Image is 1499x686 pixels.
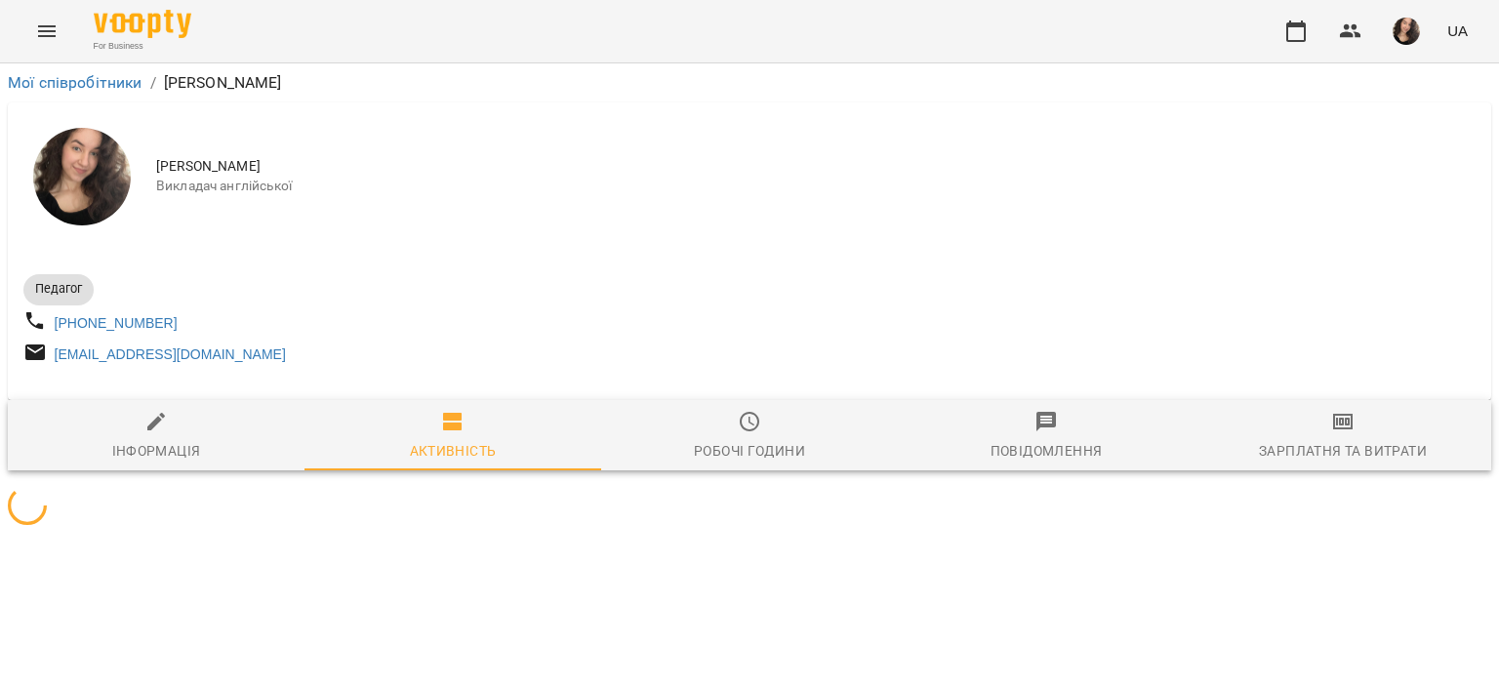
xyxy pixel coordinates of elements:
div: Робочі години [694,439,805,463]
div: Зарплатня та Витрати [1259,439,1427,463]
span: [PERSON_NAME] [156,157,1476,177]
nav: breadcrumb [8,71,1491,95]
button: Menu [23,8,70,55]
button: UA [1439,13,1476,49]
img: af1f68b2e62f557a8ede8df23d2b6d50.jpg [1393,18,1420,45]
li: / [150,71,156,95]
span: UA [1447,20,1468,41]
p: [PERSON_NAME] [164,71,282,95]
img: Voopty Logo [94,10,191,38]
div: Активність [410,439,497,463]
span: Педагог [23,280,94,298]
a: Мої співробітники [8,73,142,92]
span: Викладач англійської [156,177,1476,196]
a: [PHONE_NUMBER] [55,315,178,331]
div: Інформація [112,439,201,463]
a: [EMAIL_ADDRESS][DOMAIN_NAME] [55,346,286,362]
div: Повідомлення [991,439,1103,463]
img: Самчук Анастасія Олександрівна [33,128,131,225]
span: For Business [94,40,191,53]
